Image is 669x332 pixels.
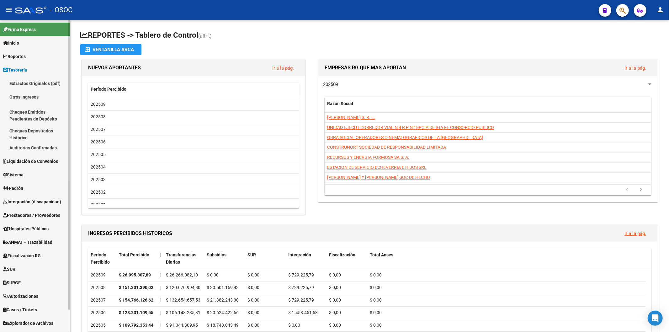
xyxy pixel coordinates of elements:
span: Padrón [3,185,23,192]
span: CONSTRUNORT SOCIEDAD DE RESPONSABILIDAD LIMITADA [327,145,446,150]
span: Explorador de Archivos [3,320,53,327]
span: Liquidación de Convenios [3,158,58,165]
span: $ 132.654.657,53 [166,297,200,303]
datatable-header-cell: Transferencias Diarias [163,248,204,269]
div: 202506 [91,309,114,316]
span: $ 0,00 [370,272,382,277]
span: 202504 [91,164,106,169]
span: (alt+t) [198,33,212,39]
strong: $ 154.766.126,62 [119,297,153,303]
span: | [160,310,161,315]
span: $ 1.458.451,58 [288,310,318,315]
div: 202508 [91,284,114,291]
span: $ 0,00 [370,310,382,315]
button: Ir a la pág. [619,228,651,239]
datatable-header-cell: Período Percibido [88,83,344,96]
span: Prestadores / Proveedores [3,212,60,219]
button: Ir a la pág. [267,62,299,74]
span: $ 729.225,79 [288,272,314,277]
span: $ 729.225,79 [288,297,314,303]
span: | [160,297,161,303]
span: $ 729.225,79 [288,285,314,290]
span: Transferencias Diarias [166,252,196,265]
span: SUR [247,252,256,257]
span: $ 0,00 [247,310,259,315]
h1: REPORTES -> Tablero de Control [80,30,659,41]
span: RECURSOS Y ENERGIA FORMOSA SA S. A. [327,155,409,160]
span: Total Anses [370,252,393,257]
span: 202508 [91,114,106,119]
datatable-header-cell: Período Percibido [88,248,116,269]
span: INGRESOS PERCIBIDOS HISTORICOS [88,230,172,236]
span: Razón Social [327,101,353,106]
span: Reportes [3,53,26,60]
span: $ 0,00 [370,323,382,328]
datatable-header-cell: | [157,248,163,269]
span: Período Percibido [91,252,110,265]
span: $ 30.501.169,43 [207,285,239,290]
span: $ 20.624.422,66 [207,310,239,315]
button: Ventanilla ARCA [80,44,141,55]
span: ANMAT - Trazabilidad [3,239,52,246]
span: Integración [288,252,311,257]
span: $ 0,00 [207,272,219,277]
span: $ 0,00 [370,285,382,290]
span: Autorizaciones [3,293,38,300]
span: Fiscalización RG [3,252,41,259]
span: UNIDAD EJECUT CORREDOR VIAL N 4 R P N 18PCIA DE STA FE CONSORCIO PUBLICO [327,125,494,130]
span: | [160,323,161,328]
span: Inicio [3,40,19,46]
span: $ 0,00 [370,297,382,303]
div: Ventanilla ARCA [85,44,136,55]
span: 202503 [91,177,106,182]
span: $ 0,00 [247,297,259,303]
span: 202509 [91,102,106,107]
strong: $ 26.995.307,89 [119,272,151,277]
strong: $ 128.231.109,55 [119,310,153,315]
span: 202507 [91,127,106,132]
span: 202505 [91,152,106,157]
span: EMPRESAS RG QUE MAS APORTAN [325,65,406,71]
span: $ 106.148.235,31 [166,310,200,315]
a: Ir a la pág. [624,65,646,71]
datatable-header-cell: Total Anses [367,248,645,269]
span: SURGE [3,279,21,286]
span: Firma Express [3,26,36,33]
span: - OSOC [50,3,72,17]
span: [PERSON_NAME] Y [PERSON_NAME] SOC DE HECHO [327,175,430,180]
span: $ 0,00 [329,285,341,290]
span: 202506 [91,139,106,144]
span: $ 0,00 [247,285,259,290]
span: | [160,285,161,290]
datatable-header-cell: Integración [286,248,327,269]
span: Sistema [3,171,24,178]
a: go to next page [635,187,647,194]
a: Ir a la pág. [272,65,294,71]
span: | [160,252,161,257]
div: 202509 [91,271,114,279]
span: Total Percibido [119,252,149,257]
span: $ 0,00 [247,323,259,328]
span: $ 0,00 [329,323,341,328]
a: Ir a la pág. [624,231,646,236]
span: 202501 [91,202,106,207]
span: $ 120.070.994,80 [166,285,200,290]
span: Hospitales Públicos [3,225,49,232]
span: 202502 [91,190,106,195]
strong: $ 109.792.353,44 [119,323,153,328]
mat-icon: person [656,6,664,13]
span: $ 91.044.309,95 [166,323,198,328]
mat-icon: menu [5,6,13,13]
datatable-header-cell: Total Percibido [116,248,157,269]
span: $ 21.382.243,30 [207,297,239,303]
span: $ 18.748.043,49 [207,323,239,328]
button: Ir a la pág. [619,62,651,74]
span: | [160,272,161,277]
span: Integración (discapacidad) [3,198,61,205]
span: Fiscalización [329,252,355,257]
span: ESTACION DE SERVICIO ECHEVERRIA E HIJOS SRL [327,165,427,170]
span: NUEVOS APORTANTES [88,65,141,71]
datatable-header-cell: Subsidios [204,248,245,269]
span: $ 0,00 [288,323,300,328]
span: OBRA SOCIAL OPERADORES CINEMATOGRAFICOS DE LA [GEOGRAPHIC_DATA] [327,135,483,140]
